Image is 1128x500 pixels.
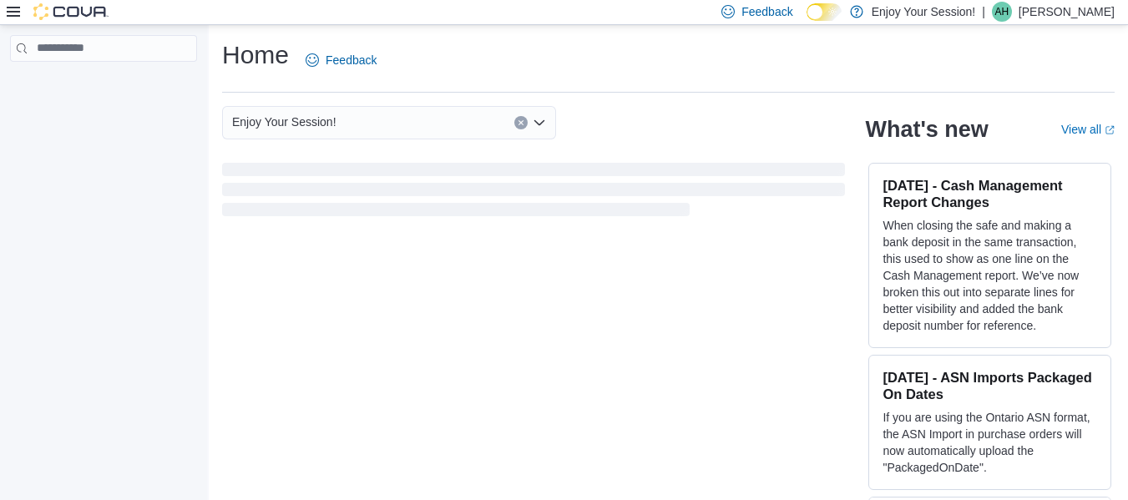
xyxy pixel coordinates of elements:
p: If you are using the Ontario ASN format, the ASN Import in purchase orders will now automatically... [883,409,1097,476]
h2: What's new [865,116,988,143]
span: AH [995,2,1009,22]
nav: Complex example [10,65,197,105]
a: View allExternal link [1061,123,1115,136]
a: Feedback [299,43,383,77]
span: Loading [222,166,845,220]
span: Enjoy Your Session! [232,112,336,132]
h1: Home [222,38,289,72]
svg: External link [1105,125,1115,135]
input: Dark Mode [807,3,842,21]
p: Enjoy Your Session! [872,2,976,22]
h3: [DATE] - Cash Management Report Changes [883,177,1097,210]
span: Feedback [326,52,377,68]
button: Open list of options [533,116,546,129]
p: | [982,2,985,22]
p: [PERSON_NAME] [1019,2,1115,22]
button: Clear input [514,116,528,129]
img: Cova [33,3,109,20]
p: When closing the safe and making a bank deposit in the same transaction, this used to show as one... [883,217,1097,334]
span: Feedback [741,3,792,20]
div: April Hale [992,2,1012,22]
h3: [DATE] - ASN Imports Packaged On Dates [883,369,1097,402]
